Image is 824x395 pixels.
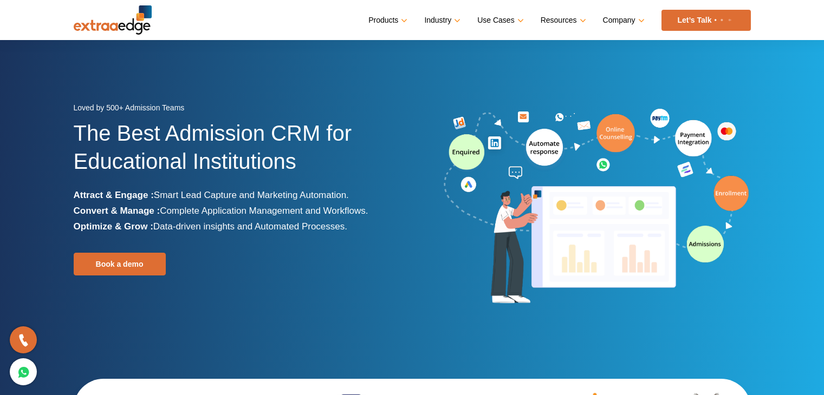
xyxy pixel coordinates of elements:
[74,190,154,200] b: Attract & Engage :
[74,221,153,232] b: Optimize & Grow :
[153,221,347,232] span: Data-driven insights and Automated Processes.
[603,12,643,28] a: Company
[368,12,405,28] a: Products
[74,100,404,119] div: Loved by 500+ Admission Teams
[442,106,751,308] img: admission-software-home-page-header
[74,119,404,187] h1: The Best Admission CRM for Educational Institutions
[74,253,166,275] a: Book a demo
[661,10,751,31] a: Let’s Talk
[160,206,368,216] span: Complete Application Management and Workflows.
[477,12,521,28] a: Use Cases
[541,12,584,28] a: Resources
[154,190,349,200] span: Smart Lead Capture and Marketing Automation.
[74,206,160,216] b: Convert & Manage :
[424,12,458,28] a: Industry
